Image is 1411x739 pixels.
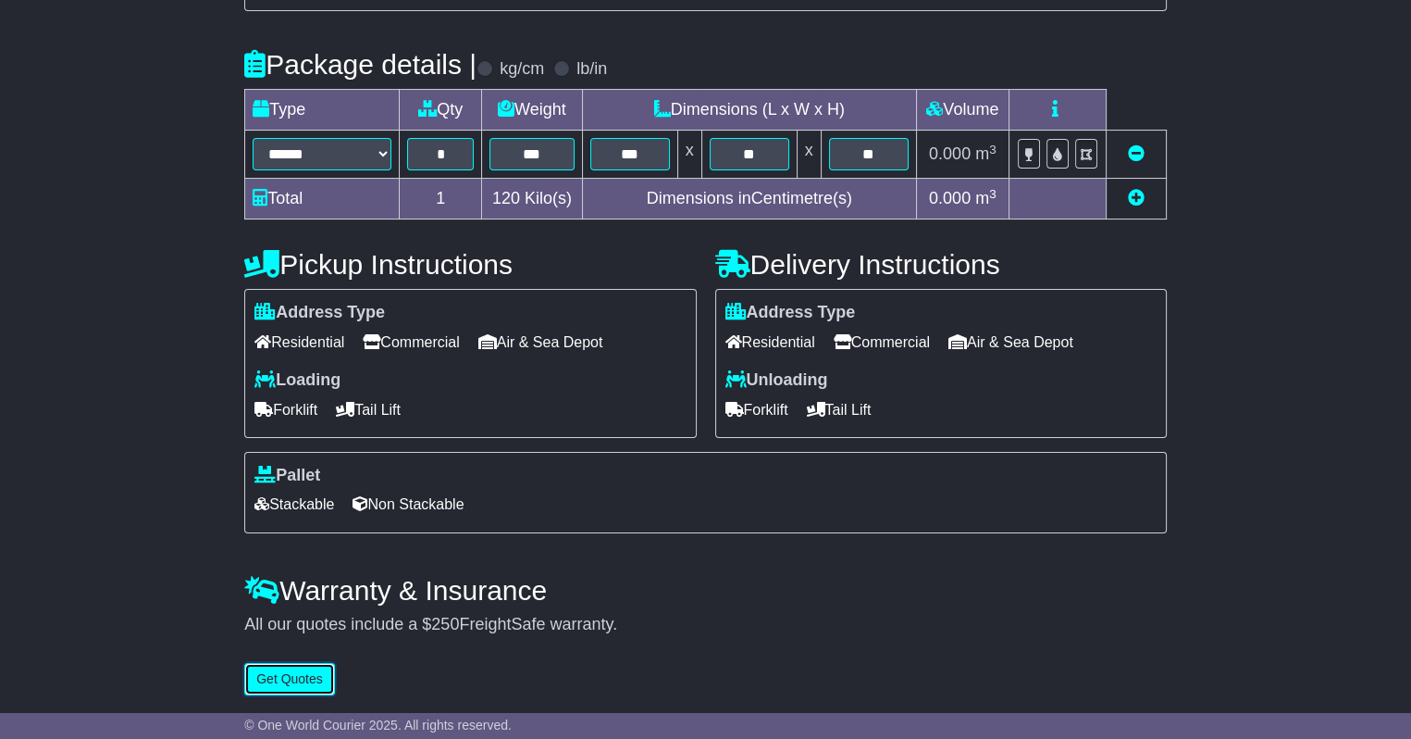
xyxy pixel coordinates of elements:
[582,90,916,131] td: Dimensions (L x W x H)
[244,575,1167,606] h4: Warranty & Insurance
[353,490,464,519] span: Non Stackable
[725,395,788,424] span: Forklift
[254,395,317,424] span: Forklift
[244,663,335,695] button: Get Quotes
[989,187,996,201] sup: 3
[431,615,459,633] span: 250
[254,370,340,391] label: Loading
[1128,144,1145,163] a: Remove this item
[948,328,1073,357] span: Air & Sea Depot
[254,490,334,519] span: Stackable
[244,615,1167,635] div: All our quotes include a $ FreightSafe warranty.
[400,179,482,219] td: 1
[725,328,815,357] span: Residential
[582,179,916,219] td: Dimensions in Centimetre(s)
[975,144,996,163] span: m
[989,143,996,157] sup: 3
[245,179,400,219] td: Total
[363,328,459,357] span: Commercial
[725,370,828,391] label: Unloading
[797,131,821,179] td: x
[244,718,512,733] span: © One World Courier 2025. All rights reserved.
[492,189,520,207] span: 120
[482,90,583,131] td: Weight
[500,59,544,80] label: kg/cm
[482,179,583,219] td: Kilo(s)
[715,249,1167,280] h4: Delivery Instructions
[576,59,607,80] label: lb/in
[929,189,971,207] span: 0.000
[254,328,344,357] span: Residential
[254,466,320,486] label: Pallet
[916,90,1009,131] td: Volume
[244,49,477,80] h4: Package details |
[400,90,482,131] td: Qty
[975,189,996,207] span: m
[725,303,856,323] label: Address Type
[677,131,701,179] td: x
[478,328,603,357] span: Air & Sea Depot
[244,249,696,280] h4: Pickup Instructions
[807,395,872,424] span: Tail Lift
[336,395,401,424] span: Tail Lift
[834,328,930,357] span: Commercial
[929,144,971,163] span: 0.000
[254,303,385,323] label: Address Type
[1128,189,1145,207] a: Add new item
[245,90,400,131] td: Type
